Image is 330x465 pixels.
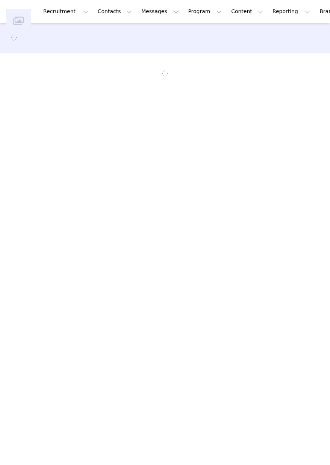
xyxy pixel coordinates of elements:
button: Content [227,3,268,20]
button: Contacts [93,3,136,20]
button: Reporting [268,3,315,20]
button: Messages [137,3,183,20]
button: Program [183,3,226,20]
button: Recruitment [39,3,93,20]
